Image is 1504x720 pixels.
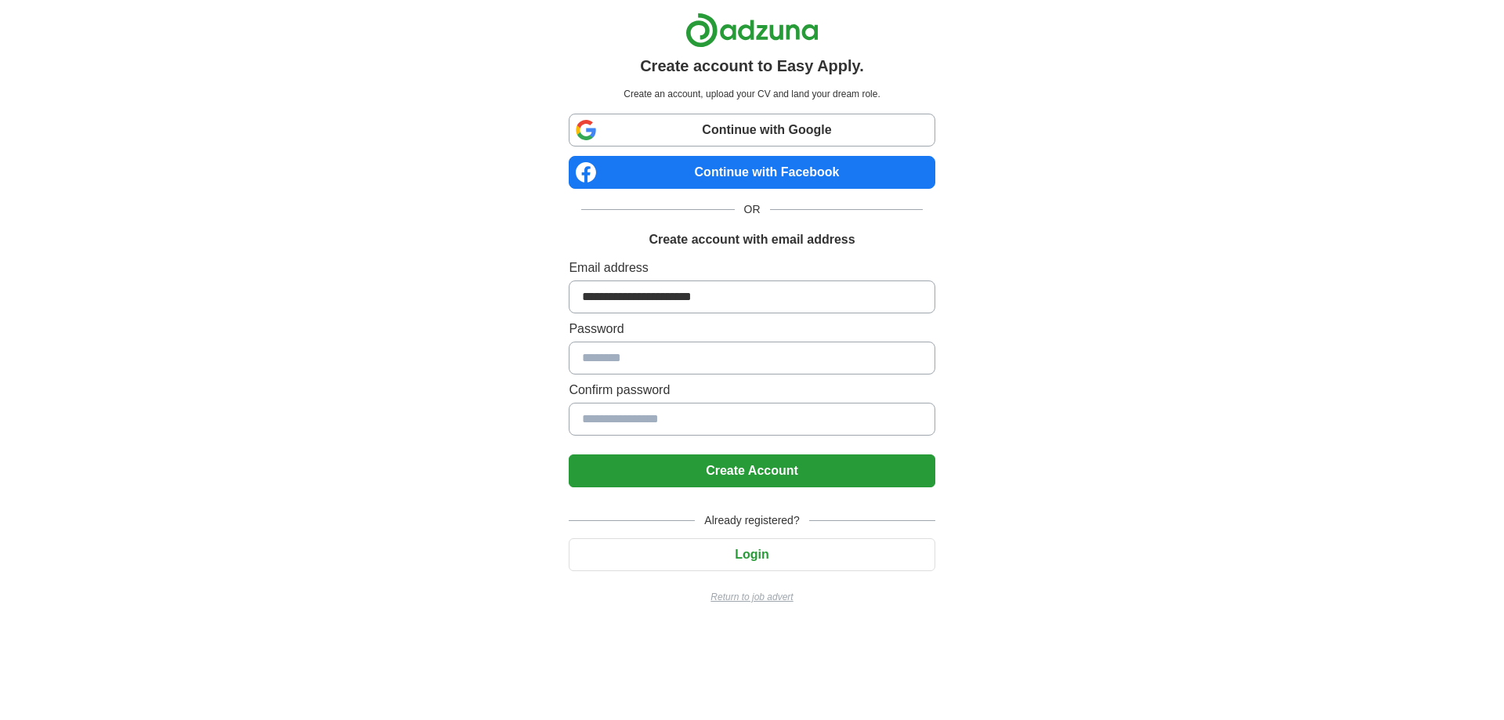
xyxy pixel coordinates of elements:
[569,156,935,189] a: Continue with Facebook
[569,548,935,561] a: Login
[735,201,770,218] span: OR
[569,259,935,277] label: Email address
[569,381,935,400] label: Confirm password
[569,538,935,571] button: Login
[572,87,931,101] p: Create an account, upload your CV and land your dream role.
[649,230,855,249] h1: Create account with email address
[569,114,935,147] a: Continue with Google
[640,54,864,78] h1: Create account to Easy Apply.
[685,13,819,48] img: Adzuna logo
[569,590,935,604] a: Return to job advert
[695,512,808,529] span: Already registered?
[569,320,935,338] label: Password
[569,454,935,487] button: Create Account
